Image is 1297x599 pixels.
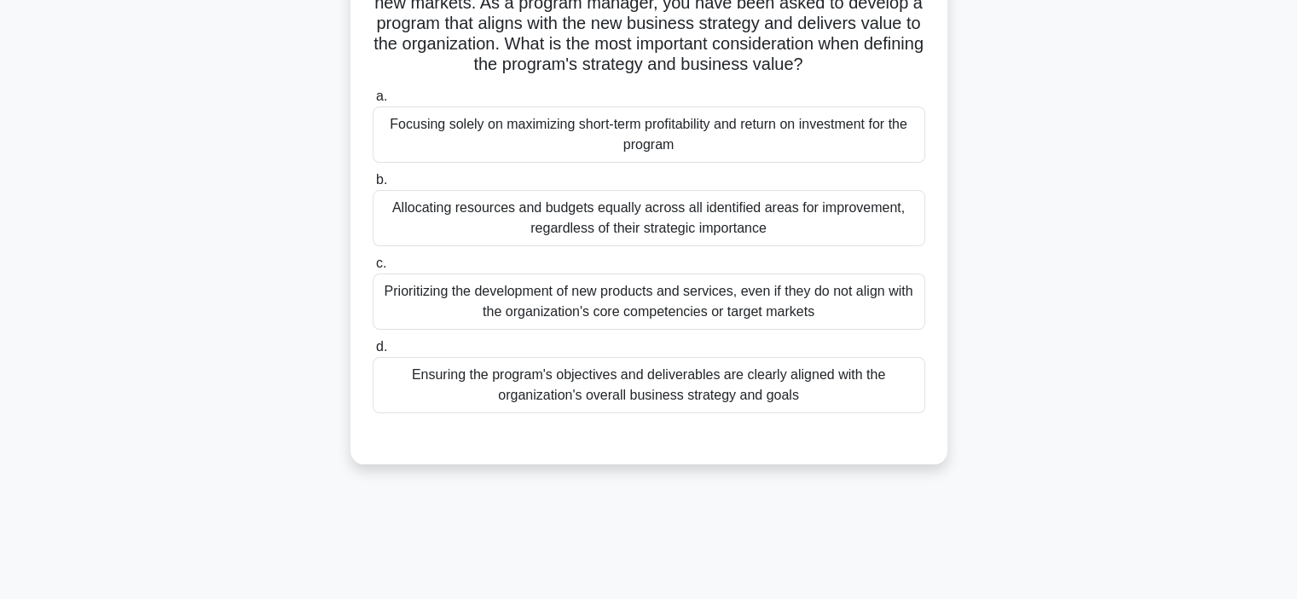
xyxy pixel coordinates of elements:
[373,107,925,163] div: Focusing solely on maximizing short-term profitability and return on investment for the program
[373,190,925,246] div: Allocating resources and budgets equally across all identified areas for improvement, regardless ...
[376,89,387,103] span: a.
[376,339,387,354] span: d.
[376,172,387,187] span: b.
[373,274,925,330] div: Prioritizing the development of new products and services, even if they do not align with the org...
[376,256,386,270] span: c.
[373,357,925,413] div: Ensuring the program's objectives and deliverables are clearly aligned with the organization's ov...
